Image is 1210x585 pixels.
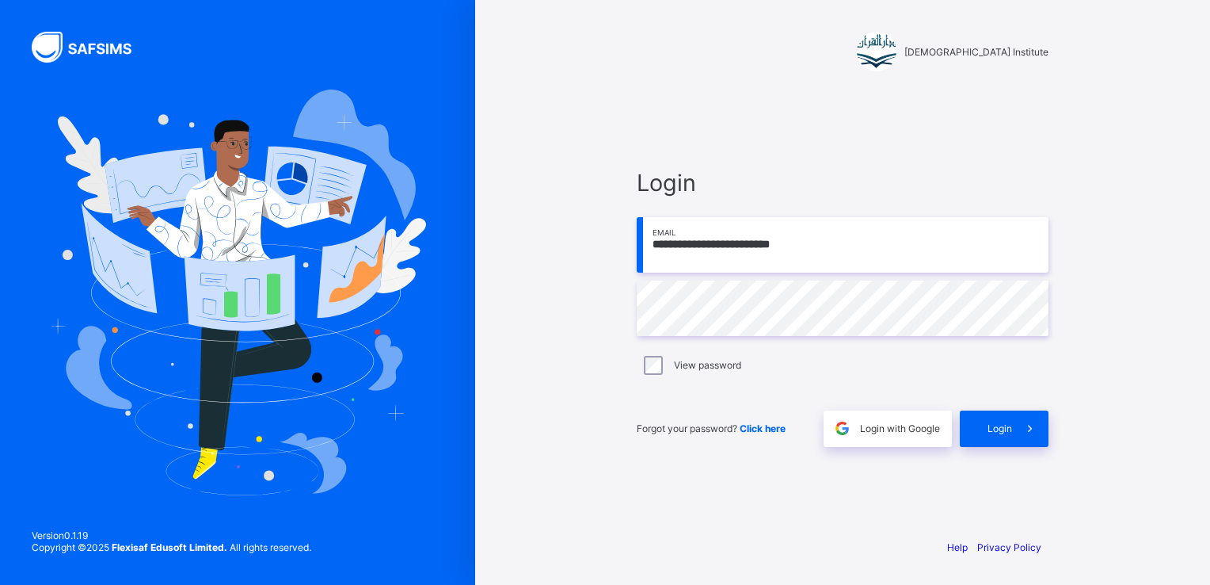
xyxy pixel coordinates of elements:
img: SAFSIMS Logo [32,32,150,63]
img: google.396cfc9801f0270233282035f929180a.svg [833,419,851,438]
span: Version 0.1.19 [32,530,311,541]
span: Login [987,422,1012,434]
a: Click here [740,422,786,434]
span: Forgot your password? [637,422,786,434]
span: Copyright © 2025 All rights reserved. [32,541,311,553]
strong: Flexisaf Edusoft Limited. [112,541,227,553]
img: Hero Image [49,90,426,495]
span: [DEMOGRAPHIC_DATA] Institute [904,46,1048,58]
span: Login [637,169,1048,197]
a: Privacy Policy [977,541,1041,553]
a: Help [947,541,968,553]
span: Login with Google [860,422,940,434]
label: View password [674,359,741,371]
